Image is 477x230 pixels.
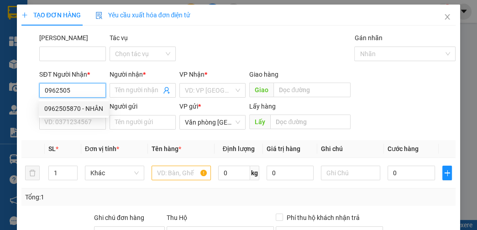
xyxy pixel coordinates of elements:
[267,166,314,180] input: 0
[5,24,22,69] img: logo.jpg
[94,214,144,221] label: Ghi chú đơn hàng
[90,166,139,180] span: Khác
[223,145,255,152] span: Định lượng
[317,140,384,158] th: Ghi chú
[25,166,40,180] button: delete
[442,166,452,180] button: plus
[39,101,109,116] div: 0962505870 - NHÂN
[185,115,240,129] span: Văn phòng Tân Kỳ
[39,34,88,42] label: Mã ĐH
[110,34,128,42] label: Tác vụ
[249,71,278,78] span: Giao hàng
[250,166,259,180] span: kg
[443,169,452,177] span: plus
[21,12,28,18] span: plus
[152,166,211,180] input: VD: Bàn, Ghế
[321,166,380,180] input: Ghi Chú
[388,145,419,152] span: Cước hàng
[26,7,95,83] b: XE GIƯỜNG NẰM CAO CẤP HÙNG THỤC
[21,11,81,19] span: TẠO ĐƠN HÀNG
[44,104,103,114] div: 0962505870 - NHÂN
[110,69,176,79] div: Người nhận
[270,115,351,129] input: Dọc đường
[179,71,204,78] span: VP Nhận
[179,101,246,111] div: VP gửi
[95,12,103,19] img: icon
[85,145,119,152] span: Đơn vị tính
[249,83,273,97] span: Giao
[110,101,176,111] div: Người gửi
[249,115,270,129] span: Lấy
[283,213,363,223] span: Phí thu hộ khách nhận trả
[39,69,105,79] div: SĐT Người Nhận
[167,214,187,221] span: Thu Hộ
[39,47,105,61] input: Mã ĐH
[273,83,351,97] input: Dọc đường
[152,145,181,152] span: Tên hàng
[95,11,191,19] span: Yêu cầu xuất hóa đơn điện tử
[25,192,185,202] div: Tổng: 1
[435,5,460,30] button: Close
[163,87,170,94] span: user-add
[267,145,300,152] span: Giá trị hàng
[354,34,382,42] label: Gán nhãn
[48,145,56,152] span: SL
[249,103,276,110] span: Lấy hàng
[444,13,451,21] span: close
